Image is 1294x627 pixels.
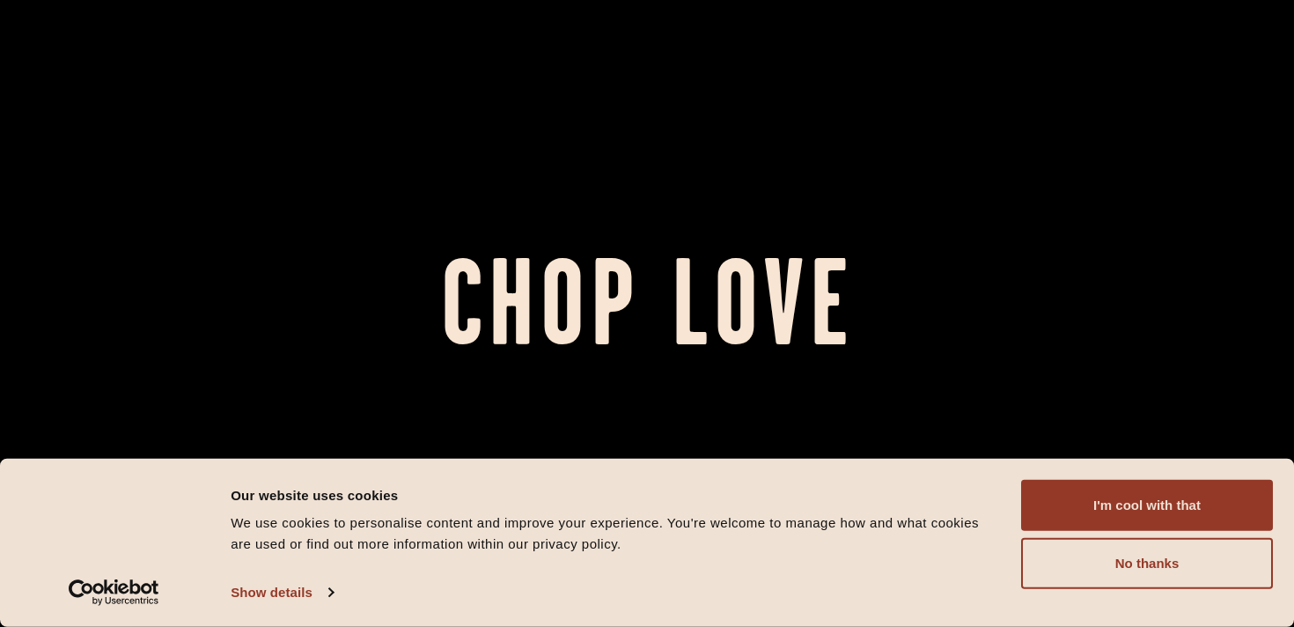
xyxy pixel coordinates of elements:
[231,513,1001,555] div: We use cookies to personalise content and improve your experience. You're welcome to manage how a...
[1021,480,1273,531] button: I'm cool with that
[231,484,1001,505] div: Our website uses cookies
[231,579,333,606] a: Show details
[37,579,191,606] a: Usercentrics Cookiebot - opens in a new window
[1021,538,1273,589] button: No thanks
